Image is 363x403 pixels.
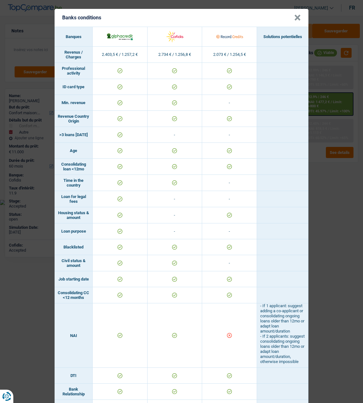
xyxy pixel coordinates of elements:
[55,287,93,303] td: Consolidating CC <12 months
[55,271,93,287] td: Job starting date
[55,223,93,239] td: Loan purpose
[148,127,202,143] td: -
[202,47,257,63] td: 2.073 € / 1.254,5 €
[55,111,93,127] td: Revenue Country Origin
[202,191,257,207] td: -
[257,303,308,368] td: - If 1 applicant: suggest adding a co-applicant or consolidating ongoing loans older than 12mo or...
[55,159,93,175] td: Consolidating loan <12mo
[93,47,148,63] td: 2.403,5 € / 1.257,2 €
[161,30,188,43] img: Cofidis
[202,95,257,111] td: -
[55,239,93,255] td: Blacklisted
[55,175,93,191] td: Time in the country
[55,191,93,207] td: Loan for legal fees
[55,27,93,47] th: Banques
[55,384,93,400] td: Bank Relationship
[55,47,93,63] td: Revenus / Charges
[202,223,257,239] td: -
[55,127,93,143] td: >3 loans [DATE]
[294,15,301,21] button: Close
[148,223,202,239] td: -
[148,191,202,207] td: -
[55,63,93,79] td: Professional activity
[55,255,93,271] td: Civil status & amount
[148,207,202,223] td: -
[202,175,257,191] td: -
[55,303,93,368] td: NAI
[257,27,308,47] th: Solutions potentielles
[202,127,257,143] td: -
[106,32,133,41] img: AlphaCredit
[55,143,93,159] td: Age
[55,207,93,223] td: Housing status & amount
[55,95,93,111] td: Min. revenue
[148,47,202,63] td: 2.734 € / 1.256,8 €
[55,368,93,384] td: DTI
[202,255,257,271] td: -
[216,30,243,43] img: Record Credits
[62,15,101,21] h5: Banks conditions
[55,79,93,95] td: ID card type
